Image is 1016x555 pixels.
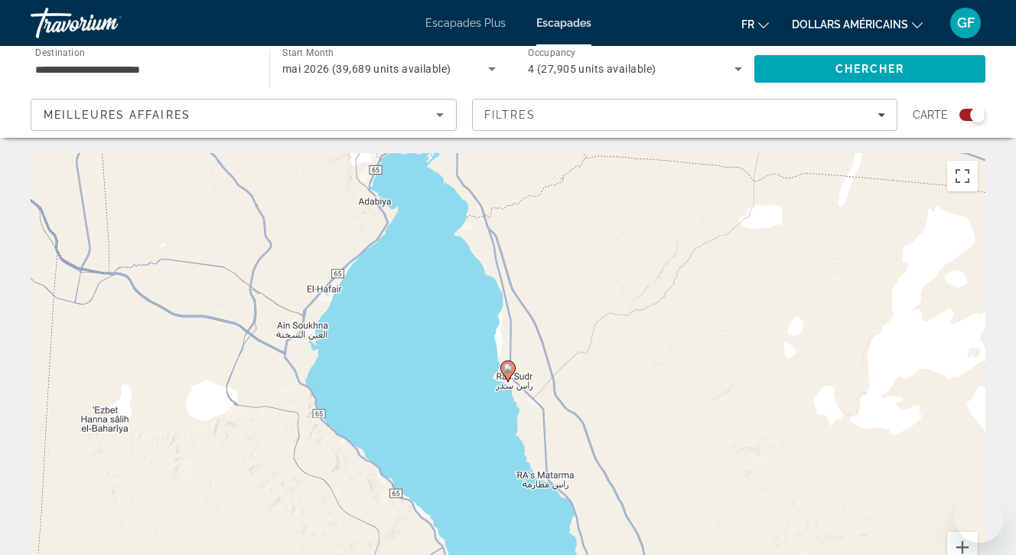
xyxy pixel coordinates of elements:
[792,13,923,35] button: Changer de devise
[44,106,444,124] mat-select: Sort by
[741,13,769,35] button: Changer de langue
[957,15,975,31] font: GF
[536,17,591,29] a: Escapades
[425,17,506,29] a: Escapades Plus
[754,55,985,83] button: Search
[35,47,85,57] span: Destination
[835,63,905,75] span: Chercher
[484,109,536,121] span: Filtres
[282,63,451,75] span: mai 2026 (39,689 units available)
[741,18,754,31] font: fr
[913,104,948,126] span: Carte
[528,47,576,58] span: Occupancy
[947,161,978,191] button: Passer en plein écran
[44,109,190,121] span: Meilleures affaires
[792,18,908,31] font: dollars américains
[31,3,184,43] a: Travorium
[946,7,985,39] button: Menu utilisateur
[282,47,334,58] span: Start Month
[472,99,898,131] button: Filters
[528,63,656,75] span: 4 (27,905 units available)
[35,60,249,79] input: Select destination
[955,494,1004,543] iframe: Bouton de lancement de la fenêtre de messagerie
